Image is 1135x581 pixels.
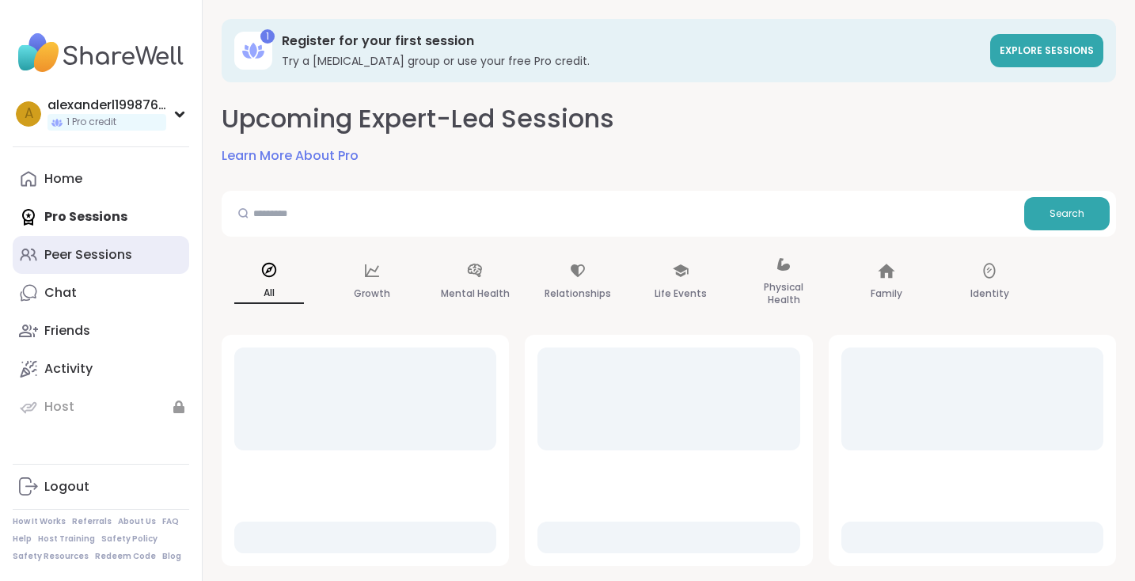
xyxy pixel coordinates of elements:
[13,160,189,198] a: Home
[13,468,189,506] a: Logout
[1000,44,1094,57] span: Explore sessions
[13,551,89,562] a: Safety Resources
[871,284,902,303] p: Family
[282,32,981,50] h3: Register for your first session
[162,551,181,562] a: Blog
[118,516,156,527] a: About Us
[1024,197,1110,230] button: Search
[38,534,95,545] a: Host Training
[95,551,156,562] a: Redeem Code
[13,236,189,274] a: Peer Sessions
[25,104,33,124] span: a
[13,274,189,312] a: Chat
[222,146,359,165] a: Learn More About Pro
[441,284,510,303] p: Mental Health
[47,97,166,114] div: alexanderl199876547
[101,534,158,545] a: Safety Policy
[13,516,66,527] a: How It Works
[260,29,275,44] div: 1
[13,25,189,81] img: ShareWell Nav Logo
[749,278,818,309] p: Physical Health
[655,284,707,303] p: Life Events
[354,284,390,303] p: Growth
[44,284,77,302] div: Chat
[1050,207,1084,221] span: Search
[234,283,304,304] p: All
[970,284,1009,303] p: Identity
[72,516,112,527] a: Referrals
[44,170,82,188] div: Home
[990,34,1103,67] a: Explore sessions
[44,478,89,496] div: Logout
[44,360,93,378] div: Activity
[44,246,132,264] div: Peer Sessions
[13,350,189,388] a: Activity
[13,312,189,350] a: Friends
[13,534,32,545] a: Help
[13,388,189,426] a: Host
[44,322,90,340] div: Friends
[44,398,74,416] div: Host
[66,116,116,129] span: 1 Pro credit
[545,284,611,303] p: Relationships
[162,516,179,527] a: FAQ
[282,53,981,69] h3: Try a [MEDICAL_DATA] group or use your free Pro credit.
[222,101,614,137] h2: Upcoming Expert-Led Sessions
